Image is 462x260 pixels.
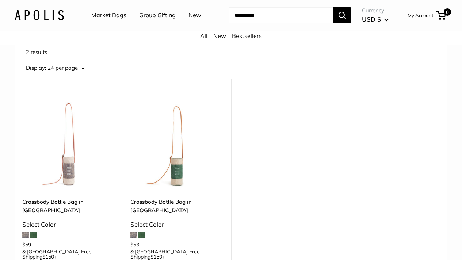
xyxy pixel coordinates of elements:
[130,97,224,190] img: Crossbody Bottle Bag in Field Green
[42,253,54,260] span: $150
[130,198,224,215] a: Crossbody Bottle Bag in [GEOGRAPHIC_DATA]
[213,32,226,39] a: New
[47,63,85,73] button: 24 per page
[15,10,64,20] img: Apolis
[333,7,351,23] button: Search
[437,11,446,20] a: 0
[362,5,389,16] span: Currency
[22,219,116,230] div: Select Color
[139,10,176,21] a: Group Gifting
[130,97,224,190] a: Crossbody Bottle Bag in Field GreenCrossbody Bottle Bag in Field Green
[22,241,31,248] span: $59
[130,241,139,248] span: $53
[22,249,116,259] span: & [GEOGRAPHIC_DATA] Free Shipping +
[22,97,116,190] img: description_Our first Crossbody Bottle Bag
[229,7,333,23] input: Search...
[22,97,116,190] a: description_Our first Crossbody Bottle Bagdescription_Even available for group gifting and events
[26,63,46,73] label: Display:
[444,8,451,16] span: 0
[362,14,389,25] button: USD $
[150,253,162,260] span: $150
[22,198,116,215] a: Crossbody Bottle Bag in [GEOGRAPHIC_DATA]
[232,32,262,39] a: Bestsellers
[362,15,381,23] span: USD $
[408,11,434,20] a: My Account
[130,219,224,230] div: Select Color
[200,32,207,39] a: All
[26,47,436,57] p: 2 results
[130,249,224,259] span: & [GEOGRAPHIC_DATA] Free Shipping +
[188,10,201,21] a: New
[47,64,78,71] span: 24 per page
[91,10,126,21] a: Market Bags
